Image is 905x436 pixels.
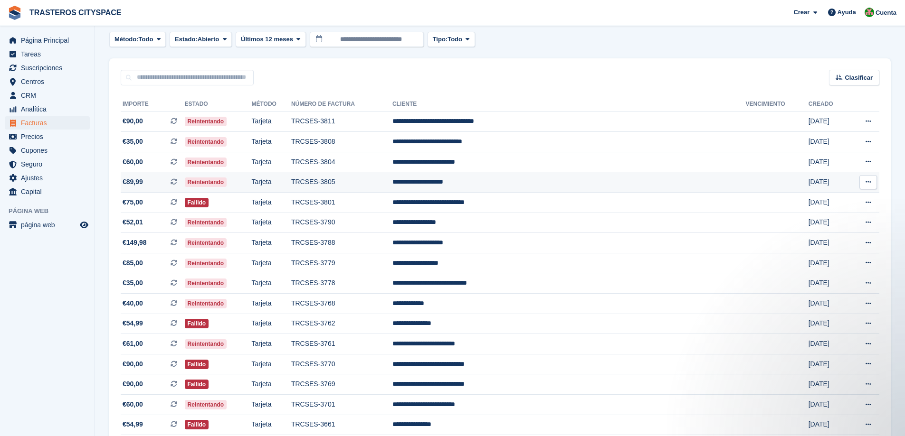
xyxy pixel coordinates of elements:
[809,152,848,172] td: [DATE]
[809,294,848,314] td: [DATE]
[809,111,848,132] td: [DATE]
[809,415,848,435] td: [DATE]
[123,339,143,349] span: €61,00
[123,197,143,207] span: €75,00
[236,32,306,47] button: Últimos 12 meses
[5,102,90,116] a: menu
[251,314,291,334] td: Tarjeta
[5,116,90,130] a: menu
[185,238,227,248] span: Reintentando
[21,34,78,47] span: Página Principal
[5,171,90,185] a: menu
[21,185,78,198] span: Capital
[123,399,143,409] span: €60,00
[185,177,227,187] span: Reintentando
[251,273,291,294] td: Tarjeta
[123,419,143,429] span: €54,99
[5,130,90,143] a: menu
[809,374,848,395] td: [DATE]
[198,35,219,44] span: Abierto
[291,294,392,314] td: TRCSES-3768
[26,5,125,20] a: TRASTEROS CITYSPACE
[78,219,90,231] a: Vista previa de la tienda
[291,273,392,294] td: TRCSES-3778
[809,132,848,152] td: [DATE]
[185,299,227,308] span: Reintentando
[5,218,90,232] a: menú
[21,144,78,157] span: Cupones
[809,395,848,415] td: [DATE]
[123,157,143,167] span: €60,00
[809,172,848,193] td: [DATE]
[291,395,392,415] td: TRCSES-3701
[291,253,392,273] td: TRCSES-3779
[170,32,232,47] button: Estado: Abierto
[291,233,392,253] td: TRCSES-3788
[21,171,78,185] span: Ajustes
[809,314,848,334] td: [DATE]
[185,218,227,227] span: Reintentando
[21,47,78,61] span: Tareas
[809,193,848,213] td: [DATE]
[251,193,291,213] td: Tarjeta
[21,89,78,102] span: CRM
[5,75,90,88] a: menu
[123,379,143,389] span: €90,00
[809,233,848,253] td: [DATE]
[291,354,392,374] td: TRCSES-3770
[291,314,392,334] td: TRCSES-3762
[291,172,392,193] td: TRCSES-3805
[428,32,475,47] button: Tipo: Todo
[809,273,848,294] td: [DATE]
[809,334,848,354] td: [DATE]
[5,34,90,47] a: menu
[21,116,78,130] span: Facturas
[123,258,143,268] span: €85,00
[251,334,291,354] td: Tarjeta
[251,152,291,172] td: Tarjeta
[251,132,291,152] td: Tarjeta
[185,360,209,369] span: Fallido
[291,97,392,112] th: Número de factura
[185,420,209,429] span: Fallido
[251,374,291,395] td: Tarjeta
[746,97,809,112] th: Vencimiento
[291,111,392,132] td: TRCSES-3811
[121,97,185,112] th: Importe
[251,233,291,253] td: Tarjeta
[21,75,78,88] span: Centros
[5,61,90,74] a: menu
[291,415,392,435] td: TRCSES-3661
[123,278,143,288] span: €35,00
[5,185,90,198] a: menu
[185,339,227,349] span: Reintentando
[21,218,78,232] span: página web
[251,97,291,112] th: Método
[123,137,143,147] span: €35,00
[185,400,227,409] span: Reintentando
[139,35,153,44] span: Todo
[123,298,143,308] span: €40,00
[251,294,291,314] td: Tarjeta
[21,158,78,171] span: Seguro
[291,213,392,233] td: TRCSES-3790
[8,6,22,20] img: stora-icon-8386f47178a22dfd0bd8f6a31ec36ba5ce8667c1dd55bd0f319d3a0aa187defe.svg
[433,35,448,44] span: Tipo:
[876,8,896,18] span: Cuenta
[9,206,95,216] span: Página web
[185,97,252,112] th: Estado
[123,318,143,328] span: €54,99
[185,158,227,167] span: Reintentando
[123,359,143,369] span: €90,00
[241,35,293,44] span: Últimos 12 meses
[865,8,874,17] img: CitySpace
[809,354,848,374] td: [DATE]
[251,253,291,273] td: Tarjeta
[392,97,746,112] th: Cliente
[291,193,392,213] td: TRCSES-3801
[185,198,209,207] span: Fallido
[185,380,209,389] span: Fallido
[5,158,90,171] a: menu
[809,97,848,112] th: Creado
[251,395,291,415] td: Tarjeta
